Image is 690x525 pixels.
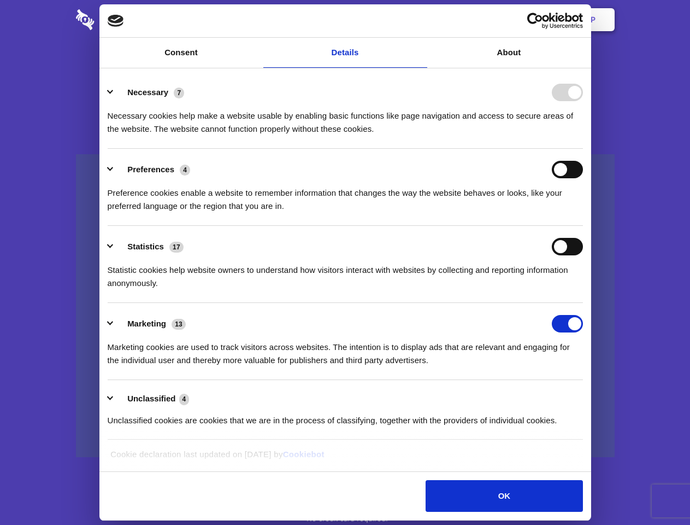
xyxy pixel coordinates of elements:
button: Unclassified (4) [108,392,196,406]
div: Cookie declaration last updated on [DATE] by [102,448,588,469]
div: Unclassified cookies are cookies that we are in the process of classifying, together with the pro... [108,406,583,427]
img: logo [108,15,124,27]
a: Consent [99,38,263,68]
label: Marketing [127,319,166,328]
a: About [427,38,591,68]
h4: Auto-redaction of sensitive data, encrypted data sharing and self-destructing private chats. Shar... [76,100,615,136]
div: Marketing cookies are used to track visitors across websites. The intention is to display ads tha... [108,332,583,367]
button: Statistics (17) [108,238,191,255]
a: Wistia video thumbnail [76,154,615,458]
a: Details [263,38,427,68]
a: Pricing [321,3,368,37]
label: Statistics [127,242,164,251]
iframe: Drift Widget Chat Controller [635,470,677,512]
button: OK [426,480,582,512]
span: 4 [180,165,190,176]
a: Login [496,3,543,37]
label: Necessary [127,87,168,97]
button: Necessary (7) [108,84,191,101]
button: Marketing (13) [108,315,193,332]
span: 7 [174,87,184,98]
a: Usercentrics Cookiebot - opens in a new window [487,13,583,29]
div: Necessary cookies help make a website usable by enabling basic functions like page navigation and... [108,101,583,136]
button: Preferences (4) [108,161,197,178]
div: Statistic cookies help website owners to understand how visitors interact with websites by collec... [108,255,583,290]
span: 13 [172,319,186,330]
span: 17 [169,242,184,253]
span: 4 [179,394,190,405]
img: logo-wordmark-white-trans-d4663122ce5f474addd5e946df7df03e33cb6a1c49d2221995e7729f52c070b2.svg [76,9,169,30]
h1: Eliminate Slack Data Loss. [76,49,615,89]
a: Contact [443,3,493,37]
label: Preferences [127,165,174,174]
div: Preference cookies enable a website to remember information that changes the way the website beha... [108,178,583,213]
a: Cookiebot [283,450,325,459]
